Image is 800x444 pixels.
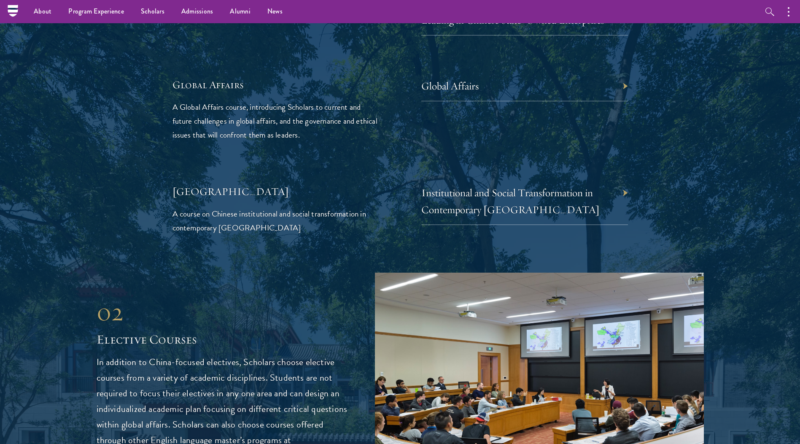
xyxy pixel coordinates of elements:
[97,331,350,348] h2: Elective Courses
[172,78,379,92] h5: Global Affairs
[172,100,379,142] p: A Global Affairs course, introducing Scholars to current and future challenges in global affairs,...
[421,186,600,216] a: Institutional and Social Transformation in Contemporary [GEOGRAPHIC_DATA]
[172,184,379,199] h5: [GEOGRAPHIC_DATA]
[172,207,379,235] p: A course on Chinese institutional and social transformation in contemporary [GEOGRAPHIC_DATA]
[97,297,350,327] div: 02
[421,79,479,92] a: Global Affairs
